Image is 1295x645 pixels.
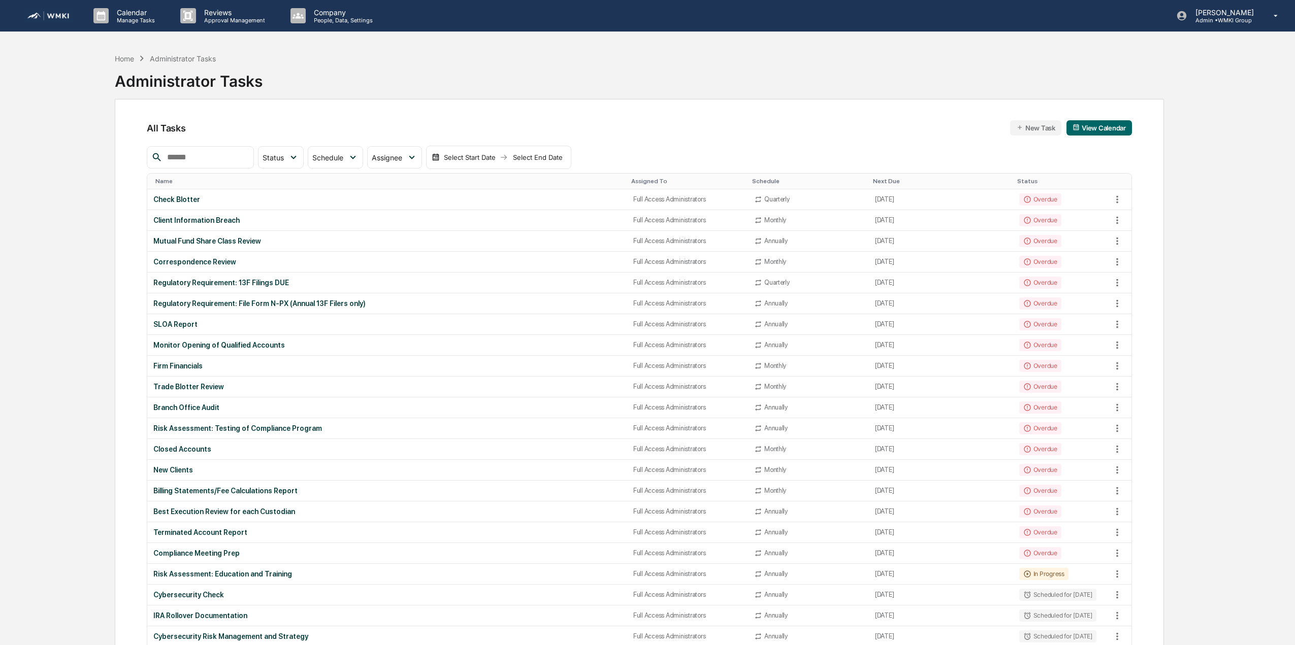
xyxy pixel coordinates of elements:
div: IRA Rollover Documentation [153,612,621,620]
td: [DATE] [869,564,1013,585]
div: Annually [764,570,788,578]
div: Quarterly [764,195,790,203]
div: Full Access Administrators [633,612,742,619]
div: Full Access Administrators [633,445,742,453]
div: Client Information Breach [153,216,621,224]
button: New Task [1010,120,1061,135]
div: Administrator Tasks [115,64,263,90]
div: Toggle SortBy [873,178,1009,185]
div: Cybersecurity Risk Management and Strategy [153,632,621,640]
td: [DATE] [869,231,1013,252]
div: Billing Statements/Fee Calculations Report [153,487,621,495]
div: Regulatory Requirement: File Form N-PX (Annual 13F Filers only) [153,299,621,308]
img: calendar [432,153,440,161]
div: Overdue [1019,297,1061,310]
div: Toggle SortBy [752,178,865,185]
p: Admin • WMKI Group [1187,17,1259,24]
div: Monthly [764,445,786,453]
div: Full Access Administrators [633,195,742,203]
div: Compliance Meeting Prep [153,549,621,557]
iframe: Open customer support [1262,612,1290,639]
td: [DATE] [869,210,1013,231]
div: In Progress [1019,568,1069,580]
img: calendar [1073,124,1080,131]
div: Annually [764,549,788,557]
div: Full Access Administrators [633,570,742,578]
div: Monthly [764,487,786,494]
div: Full Access Administrators [633,487,742,494]
div: Annually [764,341,788,349]
div: SLOA Report [153,320,621,328]
div: Full Access Administrators [633,258,742,265]
div: Full Access Administrators [633,549,742,557]
img: arrow right [500,153,508,161]
td: [DATE] [869,356,1013,377]
div: Overdue [1019,401,1061,414]
td: [DATE] [869,252,1013,273]
td: [DATE] [869,605,1013,626]
td: [DATE] [869,189,1013,210]
div: Overdue [1019,381,1061,393]
div: Overdue [1019,193,1061,206]
td: [DATE] [869,522,1013,543]
td: [DATE] [869,397,1013,418]
div: Annually [764,299,788,307]
div: Regulatory Requirement: 13F Filings DUE [153,279,621,287]
div: Annually [764,320,788,328]
div: Full Access Administrators [633,237,742,245]
td: [DATE] [869,273,1013,293]
div: Select Start Date [442,153,498,161]
div: Full Access Administrators [633,362,742,369]
div: Annually [764,528,788,536]
div: Annually [764,591,788,598]
div: Annually [764,612,788,619]
div: Full Access Administrators [633,528,742,536]
div: Overdue [1019,547,1061,559]
div: Best Execution Review for each Custodian [153,507,621,516]
td: [DATE] [869,460,1013,481]
td: [DATE] [869,293,1013,314]
td: [DATE] [869,585,1013,605]
div: Home [115,54,134,63]
div: Full Access Administrators [633,632,742,640]
div: Monthly [764,362,786,369]
div: Full Access Administrators [633,299,742,307]
div: Trade Blotter Review [153,383,621,391]
span: Schedule [312,153,343,162]
div: Quarterly [764,279,790,286]
div: Overdue [1019,318,1061,330]
td: [DATE] [869,335,1013,356]
div: Overdue [1019,360,1061,372]
div: Full Access Administrators [633,403,742,411]
td: [DATE] [869,439,1013,460]
div: Firm Financials [153,362,621,370]
div: Annually [764,403,788,411]
div: Monthly [764,383,786,390]
td: [DATE] [869,418,1013,439]
div: Scheduled for [DATE] [1019,589,1096,601]
div: Full Access Administrators [633,320,742,328]
td: [DATE] [869,314,1013,335]
p: People, Data, Settings [306,17,378,24]
div: Overdue [1019,443,1061,455]
div: Monthly [764,466,786,473]
div: Overdue [1019,256,1061,268]
div: Toggle SortBy [1111,178,1131,185]
div: Overdue [1019,235,1061,247]
p: [PERSON_NAME] [1187,8,1259,17]
div: Full Access Administrators [633,424,742,432]
span: All Tasks [147,123,185,133]
td: [DATE] [869,377,1013,397]
div: Monitor Opening of Qualified Accounts [153,341,621,349]
span: Status [263,153,284,162]
div: Full Access Administrators [633,341,742,349]
div: Overdue [1019,464,1061,476]
div: Annually [764,507,788,515]
div: Overdue [1019,277,1061,289]
div: Full Access Administrators [633,466,742,473]
div: Overdue [1019,422,1061,434]
div: Scheduled for [DATE] [1019,609,1096,622]
div: Monthly [764,216,786,224]
div: Scheduled for [DATE] [1019,630,1096,642]
p: Manage Tasks [109,17,160,24]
